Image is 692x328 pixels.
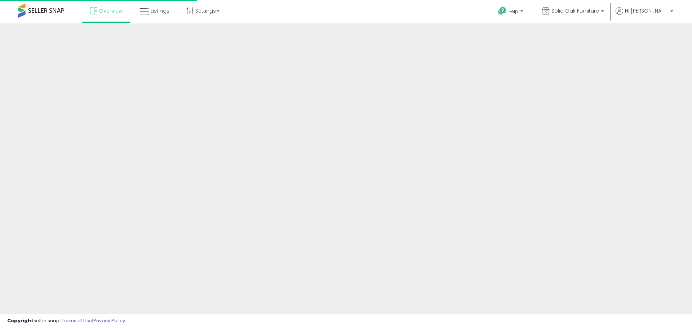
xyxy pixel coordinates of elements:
[625,7,668,14] span: Hi [PERSON_NAME]
[509,8,518,14] span: Help
[551,7,599,14] span: Solid Oak Furniture
[62,317,92,324] a: Terms of Use
[99,7,123,14] span: Overview
[492,1,531,23] a: Help
[93,317,125,324] a: Privacy Policy
[616,7,673,23] a: Hi [PERSON_NAME]
[498,6,507,15] i: Get Help
[7,317,34,324] strong: Copyright
[151,7,169,14] span: Listings
[7,318,125,324] div: seller snap | |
